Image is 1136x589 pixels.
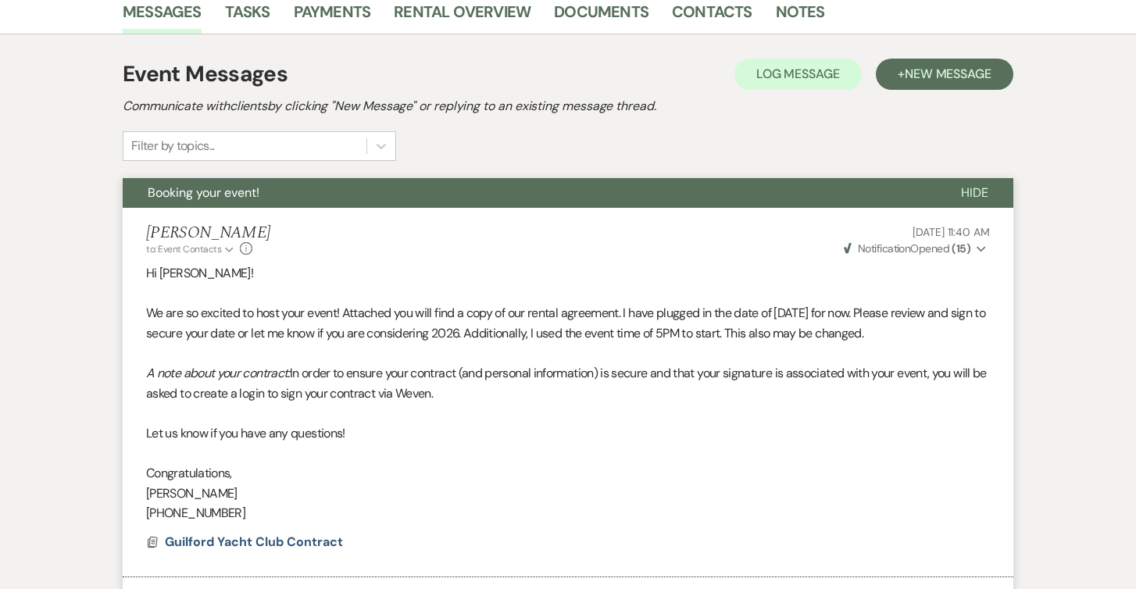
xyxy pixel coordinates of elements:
[952,241,970,255] strong: ( 15 )
[146,465,232,481] span: Congratulations,
[165,533,347,552] button: Guilford Yacht Club Contract
[841,241,990,257] button: NotificationOpened (15)
[756,66,840,82] span: Log Message
[936,178,1013,208] button: Hide
[905,66,991,82] span: New Message
[146,242,236,256] button: to: Event Contacts
[146,263,990,284] p: Hi [PERSON_NAME]!
[858,241,910,255] span: Notification
[146,484,990,504] p: [PERSON_NAME]
[146,425,345,441] span: Let us know if you have any questions!
[734,59,862,90] button: Log Message
[148,184,259,201] span: Booking your event!
[165,534,343,550] span: Guilford Yacht Club Contract
[146,305,985,341] span: We are so excited to host your event! Attached you will find a copy of our rental agreement. I ha...
[123,58,288,91] h1: Event Messages
[146,243,221,255] span: to: Event Contacts
[146,365,987,402] span: In order to ensure your contract (and personal information) is secure and that your signature is ...
[961,184,988,201] span: Hide
[876,59,1013,90] button: +New Message
[146,503,990,523] p: [PHONE_NUMBER]
[131,137,215,155] div: Filter by topics...
[123,97,1013,116] h2: Communicate with clients by clicking "New Message" or replying to an existing message thread.
[844,241,971,255] span: Opened
[913,225,990,239] span: [DATE] 11:40 AM
[123,178,936,208] button: Booking your event!
[146,365,290,381] em: A note about your contract:
[146,223,270,243] h5: [PERSON_NAME]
